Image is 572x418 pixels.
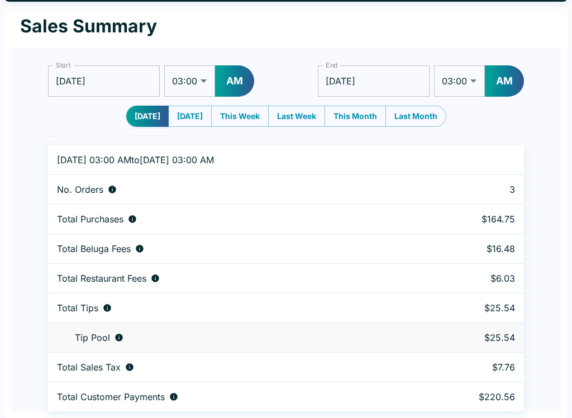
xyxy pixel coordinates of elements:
[126,106,169,127] button: [DATE]
[20,15,157,37] h1: Sales Summary
[420,213,515,225] p: $164.75
[57,273,146,284] p: Total Restaurant Fees
[57,243,402,254] div: Fees paid by diners to Beluga
[326,60,338,70] label: End
[57,213,123,225] p: Total Purchases
[420,362,515,373] p: $7.76
[420,243,515,254] p: $16.48
[57,184,103,195] p: No. Orders
[215,65,254,97] button: AM
[57,332,402,343] div: Tips unclaimed by a waiter
[318,65,430,97] input: Choose date, selected date is Sep 12, 2025
[420,302,515,313] p: $25.54
[57,391,402,402] div: Total amount paid for orders by diners
[420,273,515,284] p: $6.03
[57,362,121,373] p: Total Sales Tax
[485,65,524,97] button: AM
[57,154,402,165] p: [DATE] 03:00 AM to [DATE] 03:00 AM
[57,213,402,225] div: Aggregate order subtotals
[75,332,110,343] p: Tip Pool
[57,362,402,373] div: Sales tax paid by diners
[57,273,402,284] div: Fees paid by diners to restaurant
[57,184,402,195] div: Number of orders placed
[57,243,131,254] p: Total Beluga Fees
[420,332,515,343] p: $25.54
[385,106,446,127] button: Last Month
[268,106,325,127] button: Last Week
[57,302,98,313] p: Total Tips
[57,302,402,313] div: Combined individual and pooled tips
[420,184,515,195] p: 3
[57,391,165,402] p: Total Customer Payments
[56,60,70,70] label: Start
[420,391,515,402] p: $220.56
[48,65,160,97] input: Choose date, selected date is Sep 11, 2025
[211,106,269,127] button: This Week
[168,106,212,127] button: [DATE]
[325,106,386,127] button: This Month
